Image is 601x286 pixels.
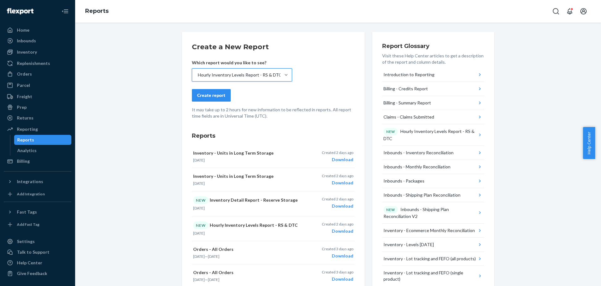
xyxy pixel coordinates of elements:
[4,102,71,112] a: Prep
[383,71,434,78] div: Introduction to Reporting
[14,135,72,145] a: Reports
[383,178,424,184] div: Inbounds - Packages
[322,150,353,155] p: Created 2 days ago
[4,156,71,166] a: Billing
[17,249,49,255] div: Talk to Support
[383,256,476,262] div: Inventory - Lot tracking and FEFO (all products)
[192,107,355,119] p: It may take up to 2 hours for new information to be reflected in reports. All report time fields ...
[382,68,484,82] button: Introduction to Reporting
[382,160,484,174] button: Inbounds - Monthly Reconciliation
[17,104,27,110] div: Prep
[382,238,484,252] button: Inventory - Levels [DATE]
[85,8,109,14] a: Reports
[382,252,484,266] button: Inventory - Lot tracking and FEFO (all products)
[4,124,71,134] a: Reporting
[4,247,71,257] a: Talk to Support
[17,137,34,143] div: Reports
[193,231,205,236] time: [DATE]
[382,53,484,65] p: Visit these Help Center articles to get a description of the report and column details.
[193,269,299,276] p: Orders - All Orders
[193,196,208,204] div: NEW
[382,124,484,146] button: NEWHourly Inventory Levels Report - RS & DTC
[17,238,35,245] div: Settings
[322,269,353,275] p: Created 3 days ago
[17,178,43,185] div: Integrations
[193,254,205,259] time: [DATE]
[4,58,71,68] a: Replenishments
[4,189,71,199] a: Add Integration
[383,100,431,106] div: Billing - Summary Report
[192,191,355,216] button: NEWInventory Detail Report - Reserve Storage[DATE]Created 2 days agoDownload
[59,5,71,18] button: Close Navigation
[4,236,71,246] a: Settings
[192,216,355,241] button: NEWHourly Inventory Levels Report - RS & DTC[DATE]Created 2 days agoDownload
[17,60,50,66] div: Replenishments
[192,145,355,168] button: Inventory - Units in Long Term Storage[DATE]Created 2 days agoDownload
[17,260,42,266] div: Help Center
[4,177,71,187] button: Integrations
[17,270,47,277] div: Give Feedback
[193,173,299,179] p: Inventory - Units in Long Term Storage
[193,181,205,186] time: [DATE]
[17,115,33,121] div: Returns
[550,5,562,18] button: Open Search Box
[383,150,454,156] div: Inbounds - Inventory Reconciliation
[193,246,299,252] p: Orders - All Orders
[192,241,355,264] button: Orders - All Orders[DATE]—[DATE]Created 3 days agoDownload
[383,114,434,120] div: Claims - Claims Submitted
[193,221,208,229] div: NEW
[386,129,395,134] p: NEW
[322,228,353,234] div: Download
[17,71,32,77] div: Orders
[583,127,595,159] button: Help Center
[577,5,590,18] button: Open account menu
[382,110,484,124] button: Claims - Claims Submitted
[382,174,484,188] button: Inbounds - Packages
[4,25,71,35] a: Home
[7,8,33,14] img: Flexport logo
[4,113,71,123] a: Returns
[322,253,353,259] div: Download
[382,224,484,238] button: Inventory - Ecommerce Monthly Reconciliation
[383,241,434,248] div: Inventory - Levels [DATE]
[193,221,299,229] p: Hourly Inventory Levels Report - RS & DTC
[322,196,353,202] p: Created 2 days ago
[197,92,225,98] div: Create report
[17,49,37,55] div: Inventory
[322,203,353,209] div: Download
[17,191,45,197] div: Add Integration
[383,192,460,198] div: Inbounds - Shipping Plan Reconciliation
[383,128,477,142] div: Hourly Inventory Levels Report - RS & DTC
[17,27,29,33] div: Home
[382,42,484,50] h3: Report Glossary
[4,220,71,230] a: Add Fast Tag
[383,270,477,282] div: Inventory - Lot tracking and FEFO (single product)
[386,207,395,212] p: NEW
[17,38,36,44] div: Inbounds
[192,89,231,102] button: Create report
[322,246,353,252] p: Created 3 days ago
[383,206,477,220] div: Inbounds - Shipping Plan Reconciliation V2
[14,146,72,156] a: Analytics
[80,2,114,20] ol: breadcrumbs
[17,93,32,100] div: Freight
[193,206,205,210] time: [DATE]
[192,132,355,140] h3: Reports
[17,158,30,164] div: Billing
[193,277,205,282] time: [DATE]
[193,254,299,259] p: —
[4,258,71,268] a: Help Center
[198,72,282,78] div: Hourly Inventory Levels Report - RS & DTC
[4,268,71,278] button: Give Feedback
[192,42,355,52] h2: Create a New Report
[4,92,71,102] a: Freight
[17,126,38,132] div: Reporting
[193,150,299,156] p: Inventory - Units in Long Term Storage
[17,147,37,154] div: Analytics
[192,60,292,66] p: Which report would you like to see?
[382,188,484,202] button: Inbounds - Shipping Plan Reconciliation
[193,158,205,162] time: [DATE]
[382,146,484,160] button: Inbounds - Inventory Reconciliation
[4,80,71,90] a: Parcel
